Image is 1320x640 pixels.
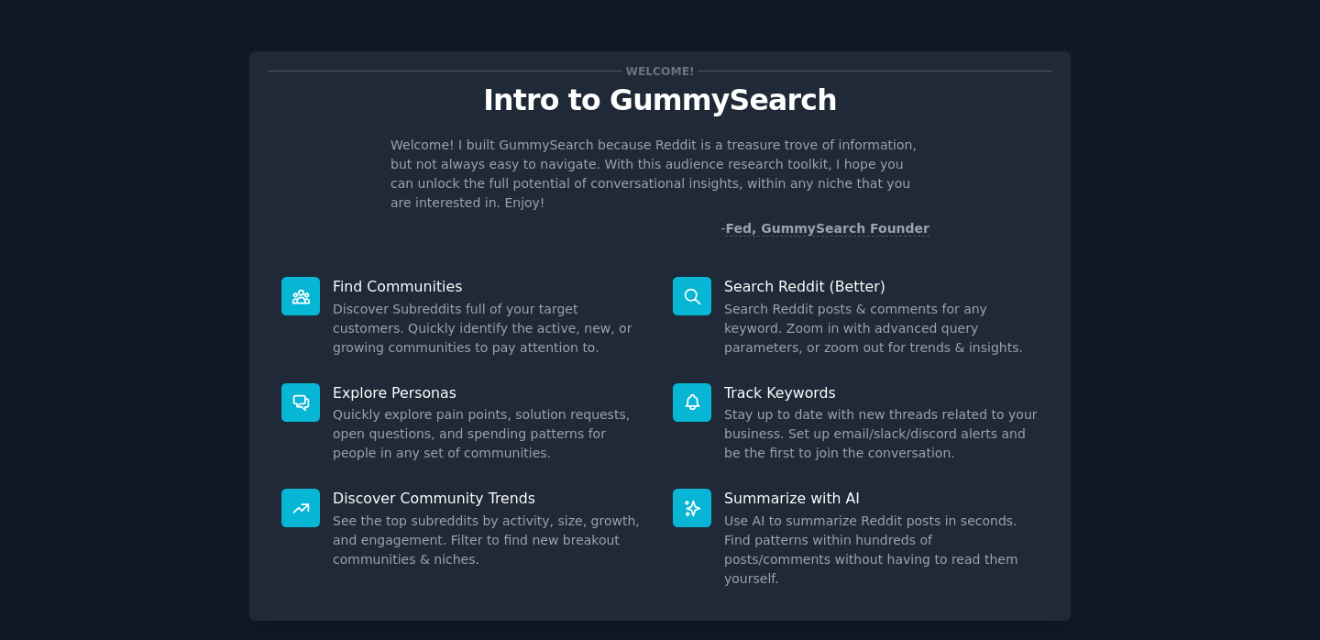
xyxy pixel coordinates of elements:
span: Welcome! [622,61,698,81]
dd: Search Reddit posts & comments for any keyword. Zoom in with advanced query parameters, or zoom o... [724,300,1039,358]
a: Fed, GummySearch Founder [725,221,929,237]
p: Track Keywords [724,383,1039,403]
div: - [720,219,929,238]
dd: Discover Subreddits full of your target customers. Quickly identify the active, new, or growing c... [333,300,647,358]
dd: Quickly explore pain points, solution requests, open questions, and spending patterns for people ... [333,405,647,463]
p: Explore Personas [333,383,647,403]
p: Intro to GummySearch [269,84,1051,116]
dd: Use AI to summarize Reddit posts in seconds. Find patterns within hundreds of posts/comments with... [724,512,1039,589]
p: Summarize with AI [724,489,1039,508]
dd: Stay up to date with new threads related to your business. Set up email/slack/discord alerts and ... [724,405,1039,463]
p: Search Reddit (Better) [724,277,1039,296]
p: Welcome! I built GummySearch because Reddit is a treasure trove of information, but not always ea... [390,136,929,213]
p: Discover Community Trends [333,489,647,508]
dd: See the top subreddits by activity, size, growth, and engagement. Filter to find new breakout com... [333,512,647,569]
p: Find Communities [333,277,647,296]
